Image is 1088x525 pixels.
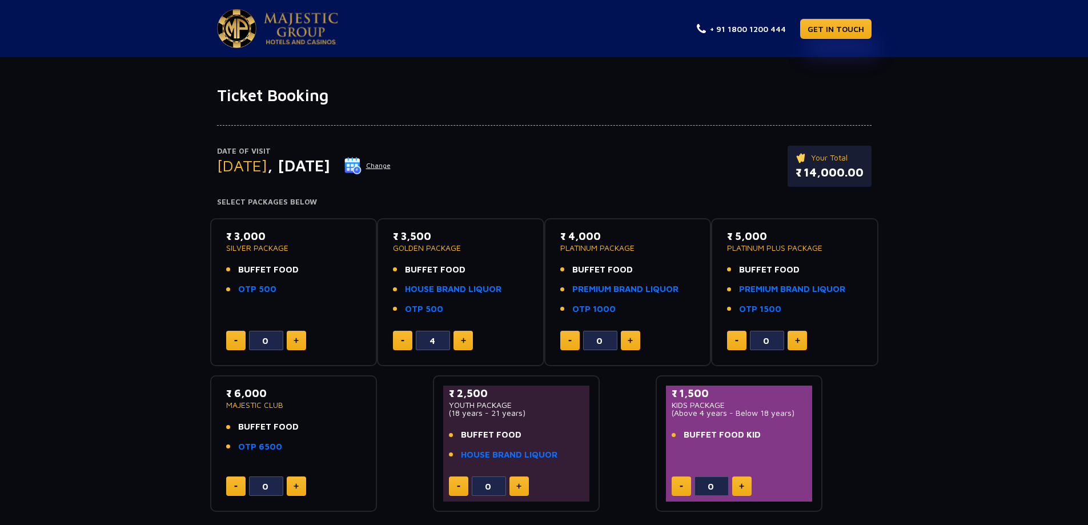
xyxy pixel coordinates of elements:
p: YOUTH PACKAGE [449,401,584,409]
p: KIDS PACKAGE [672,401,807,409]
a: PREMIUM BRAND LIQUOR [739,283,845,296]
img: minus [401,340,404,342]
img: Majestic Pride [264,13,338,45]
h4: Select Packages Below [217,198,872,207]
p: ₹ 2,500 [449,386,584,401]
img: minus [234,486,238,487]
img: plus [628,338,633,343]
a: + 91 1800 1200 444 [697,23,786,35]
h1: Ticket Booking [217,86,872,105]
img: ticket [796,151,808,164]
p: Your Total [796,151,864,164]
p: GOLDEN PACKAGE [393,244,528,252]
a: OTP 6500 [238,440,282,454]
p: ₹ 3,000 [226,229,362,244]
p: MAJESTIC CLUB [226,401,362,409]
a: OTP 500 [238,283,276,296]
span: [DATE] [217,156,267,175]
span: BUFFET FOOD [572,263,633,276]
span: BUFFET FOOD [238,420,299,434]
a: OTP 1500 [739,303,781,316]
img: minus [568,340,572,342]
a: HOUSE BRAND LIQUOR [461,448,557,462]
span: BUFFET FOOD [405,263,465,276]
p: (Above 4 years - Below 18 years) [672,409,807,417]
p: Date of Visit [217,146,391,157]
img: plus [516,483,521,489]
a: HOUSE BRAND LIQUOR [405,283,501,296]
p: ₹ 4,000 [560,229,696,244]
img: minus [234,340,238,342]
a: GET IN TOUCH [800,19,872,39]
span: BUFFET FOOD KID [684,428,761,442]
p: SILVER PACKAGE [226,244,362,252]
p: ₹ 5,000 [727,229,862,244]
a: OTP 1000 [572,303,616,316]
img: plus [739,483,744,489]
span: BUFFET FOOD [238,263,299,276]
img: minus [735,340,738,342]
button: Change [344,157,391,175]
img: plus [294,483,299,489]
p: ₹ 1,500 [672,386,807,401]
span: BUFFET FOOD [739,263,800,276]
p: PLATINUM PACKAGE [560,244,696,252]
a: OTP 500 [405,303,443,316]
img: plus [461,338,466,343]
img: plus [795,338,800,343]
span: BUFFET FOOD [461,428,521,442]
p: ₹ 6,000 [226,386,362,401]
span: , [DATE] [267,156,330,175]
img: Majestic Pride [217,9,256,48]
p: ₹ 3,500 [393,229,528,244]
img: plus [294,338,299,343]
p: ₹ 14,000.00 [796,164,864,181]
a: PREMIUM BRAND LIQUOR [572,283,679,296]
img: minus [680,486,683,487]
p: PLATINUM PLUS PACKAGE [727,244,862,252]
img: minus [457,486,460,487]
p: (18 years - 21 years) [449,409,584,417]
